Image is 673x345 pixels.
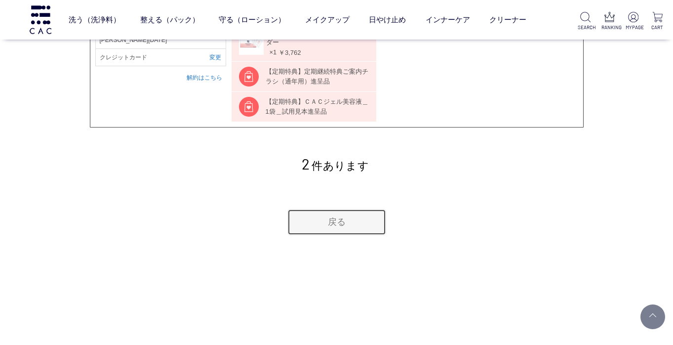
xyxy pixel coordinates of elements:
a: クリーナー [489,6,526,33]
a: 解約はこちら [187,74,222,81]
img: regular_amenity.png [239,97,259,117]
div: 【定期特典】ＣＡＣジェル美容液＿1袋＿試用見本進呈品 [266,97,371,116]
p: RANKING [601,24,617,31]
span: クレジットカード [100,53,198,62]
a: CART [650,12,665,31]
a: 整える（パック） [140,6,199,33]
img: logo [28,5,53,34]
a: SEARCH [578,12,593,31]
a: 洗う（洗浄料） [69,6,120,33]
span: 件あります [302,160,369,172]
a: インナーケア [426,6,470,33]
span: 2 [302,155,310,172]
a: RANKING [601,12,617,31]
img: regular_amenity.png [239,67,259,86]
p: MYPAGE [626,24,641,31]
a: メイクアップ [305,6,350,33]
p: CART [650,24,665,31]
a: 変更 [197,53,221,62]
a: 戻る [287,209,386,235]
p: SEARCH [578,24,593,31]
a: 守る（ローション） [219,6,285,33]
div: 【定期特典】定期継続特典ご案内チラシ（通年用）進呈品 [266,67,371,86]
a: 日やけ止め [369,6,406,33]
a: MYPAGE [626,12,641,31]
